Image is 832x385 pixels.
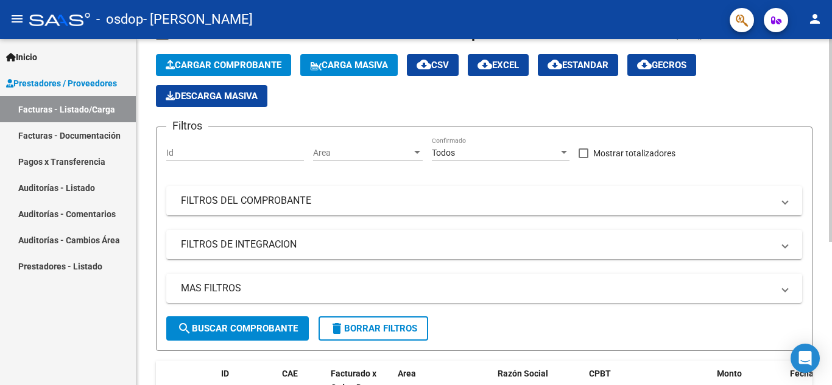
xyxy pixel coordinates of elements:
span: Area [398,369,416,378]
mat-icon: person [808,12,822,26]
span: Gecros [637,60,686,71]
span: Area [313,148,412,158]
mat-expansion-panel-header: FILTROS DEL COMPROBANTE [166,186,802,215]
mat-icon: cloud_download [548,57,562,72]
span: Todos [432,148,455,158]
span: Inicio [6,50,37,64]
span: Estandar [548,60,608,71]
mat-panel-title: FILTROS DE INTEGRACION [181,238,773,251]
span: - osdop [96,6,143,33]
div: Open Intercom Messenger [791,344,820,373]
span: Buscar Comprobante [177,323,298,334]
button: Descarga Masiva [156,85,267,107]
mat-panel-title: FILTROS DEL COMPROBANTE [181,194,773,207]
mat-icon: cloud_download [478,57,492,72]
span: Razón Social [498,369,548,378]
button: EXCEL [468,54,529,76]
span: Carga Masiva [310,60,388,71]
button: Gecros [627,54,696,76]
span: CPBT [589,369,611,378]
span: Mostrar totalizadores [593,146,675,161]
span: ID [221,369,229,378]
app-download-masive: Descarga masiva de comprobantes (adjuntos) [156,85,267,107]
span: - [PERSON_NAME] [143,6,253,33]
span: Prestadores / Proveedores [6,77,117,90]
mat-expansion-panel-header: FILTROS DE INTEGRACION [166,230,802,259]
button: Estandar [538,54,618,76]
span: Borrar Filtros [330,323,417,334]
mat-icon: cloud_download [637,57,652,72]
span: Monto [717,369,742,378]
button: CSV [407,54,459,76]
button: Cargar Comprobante [156,54,291,76]
span: CAE [282,369,298,378]
span: EXCEL [478,60,519,71]
mat-icon: menu [10,12,24,26]
span: Cargar Comprobante [166,60,281,71]
mat-expansion-panel-header: MAS FILTROS [166,274,802,303]
mat-icon: cloud_download [417,57,431,72]
button: Buscar Comprobante [166,316,309,341]
span: CSV [417,60,449,71]
button: Borrar Filtros [319,316,428,341]
span: Descarga Masiva [166,91,258,102]
button: Carga Masiva [300,54,398,76]
mat-icon: delete [330,321,344,336]
h3: Filtros [166,117,208,134]
mat-panel-title: MAS FILTROS [181,282,773,295]
mat-icon: search [177,321,192,336]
